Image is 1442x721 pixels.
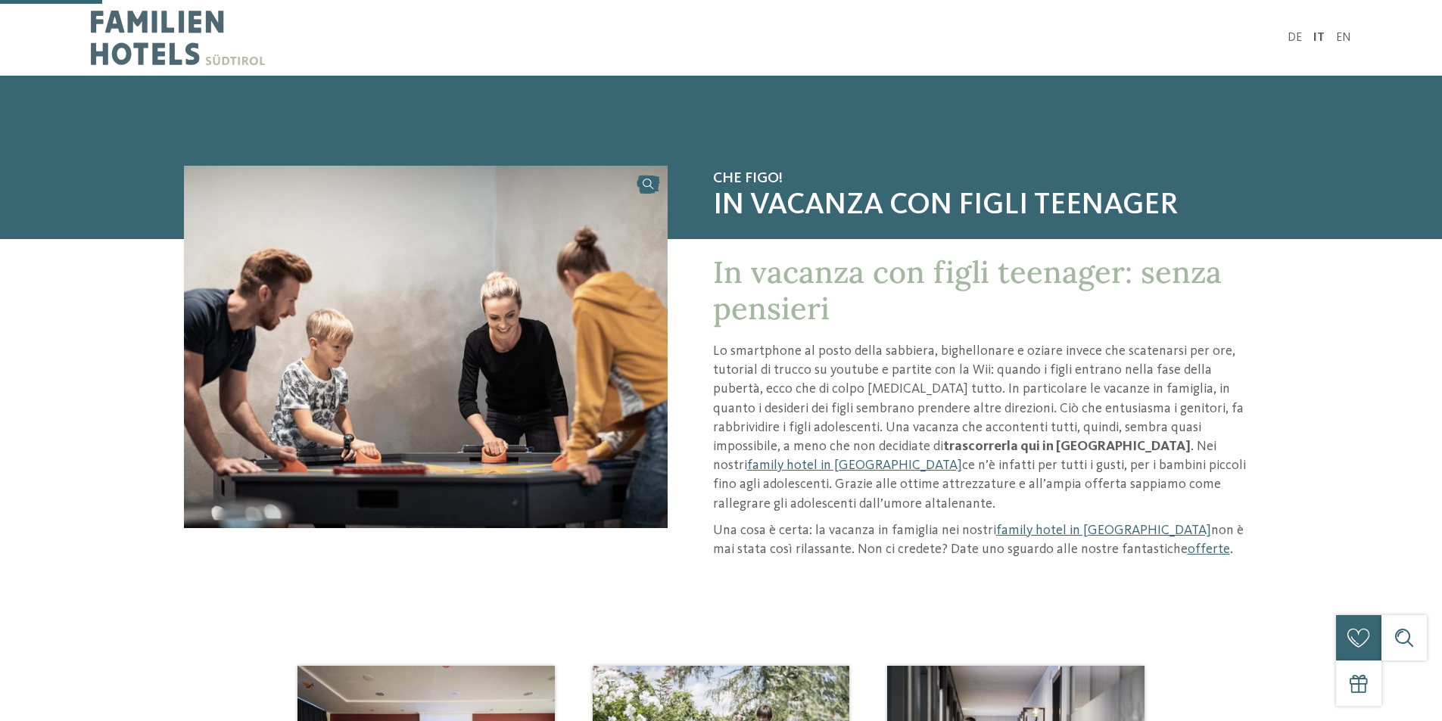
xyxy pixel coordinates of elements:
img: Progettate delle vacanze con i vostri figli teenager? [184,166,668,528]
p: Una cosa è certa: la vacanza in famiglia nei nostri non è mai stata così rilassante. Non ci crede... [713,521,1259,559]
p: Lo smartphone al posto della sabbiera, bighellonare e oziare invece che scatenarsi per ore, tutor... [713,342,1259,514]
strong: trascorrerla qui in [GEOGRAPHIC_DATA] [943,440,1191,453]
span: In vacanza con figli teenager: senza pensieri [713,253,1222,328]
a: IT [1313,32,1325,44]
span: In vacanza con figli teenager [713,188,1259,224]
span: Che figo! [713,169,1259,188]
a: EN [1336,32,1351,44]
a: family hotel in [GEOGRAPHIC_DATA] [996,524,1211,537]
a: offerte [1188,542,1230,556]
a: DE [1288,32,1302,44]
a: family hotel in [GEOGRAPHIC_DATA] [747,458,962,472]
